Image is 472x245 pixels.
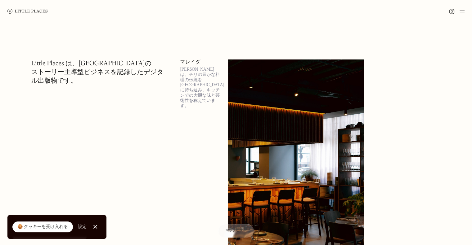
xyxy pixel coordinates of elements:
[180,59,221,64] a: マレイダ
[226,229,246,232] font: マップビュー
[180,59,201,65] font: マレイダ
[180,67,224,108] font: [PERSON_NAME]は、チリの豊かな料理の伝統を[GEOGRAPHIC_DATA]に持ち込み、キッチンでの大胆な味と芸術性を称えています。
[31,60,152,67] font: Little Places は、[GEOGRAPHIC_DATA]の
[218,224,254,238] a: マップビュー
[78,225,87,229] font: 設定
[12,221,73,233] a: 🍪 クッキーを受け入れる
[17,225,68,229] font: 🍪 クッキーを受け入れる
[78,220,87,234] a: 設定
[31,69,144,76] font: ストーリー主導型ビジネスを記録した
